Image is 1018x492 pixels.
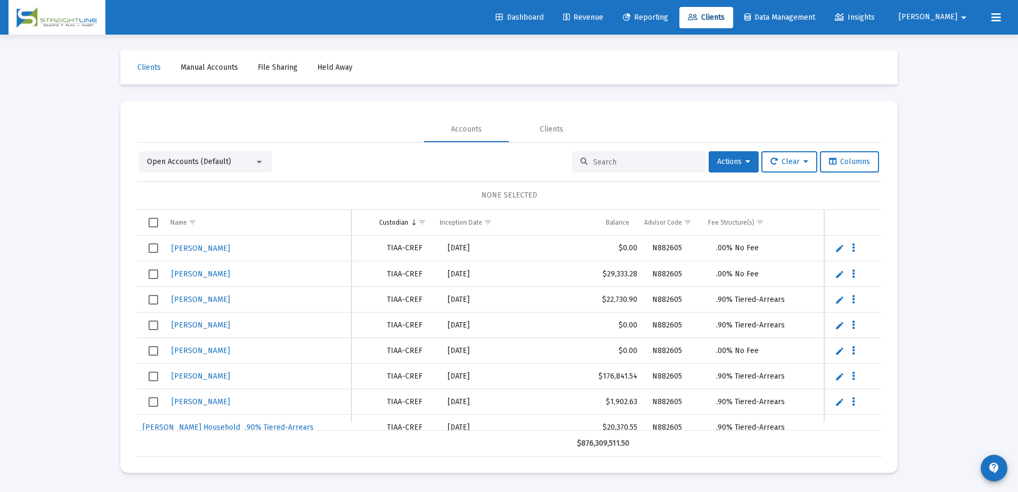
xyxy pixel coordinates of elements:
[709,151,759,173] button: Actions
[380,287,440,313] td: TIAA-CREF
[593,158,697,167] input: Search
[517,364,645,389] td: $176,841.54
[835,372,844,381] a: Edit
[188,218,196,226] span: Show filter options for column 'Name'
[899,13,957,22] span: [PERSON_NAME]
[380,364,440,389] td: TIAA-CREF
[440,389,517,415] td: [DATE]
[180,63,238,72] span: Manual Accounts
[988,462,1000,474] mat-icon: contact_support
[709,415,832,440] td: .90% Tiered-Arrears
[143,423,314,432] span: [PERSON_NAME] Household_.90% Tiered-Arrears
[440,415,517,440] td: [DATE]
[309,57,361,78] a: Held Away
[440,338,517,364] td: [DATE]
[614,7,677,28] a: Reporting
[137,63,161,72] span: Clients
[517,415,645,440] td: $20,370.55
[149,243,158,253] div: Select row
[171,295,230,304] span: [PERSON_NAME]
[440,313,517,338] td: [DATE]
[17,7,97,28] img: Dashboard
[129,57,169,78] a: Clients
[709,389,832,415] td: .90% Tiered-Arrears
[380,236,440,261] td: TIAA-CREF
[170,218,187,227] div: Name
[835,243,844,253] a: Edit
[440,287,517,313] td: [DATE]
[835,397,844,407] a: Edit
[171,397,230,406] span: [PERSON_NAME]
[645,338,709,364] td: N882605
[380,415,440,440] td: TIAA-CREF
[756,218,764,226] span: Show filter options for column 'Fee Structure(s)'
[379,218,408,227] div: Custodian
[380,313,440,338] td: TIAA-CREF
[171,372,230,381] span: [PERSON_NAME]
[171,346,230,355] span: [PERSON_NAME]
[380,338,440,364] td: TIAA-CREF
[149,295,158,305] div: Select row
[957,7,970,28] mat-icon: arrow_drop_down
[820,151,879,173] button: Columns
[170,394,231,409] a: [PERSON_NAME]
[709,338,832,364] td: .00% No Fee
[440,236,517,261] td: [DATE]
[516,438,629,449] div: $876,309,511.50
[170,292,231,307] a: [PERSON_NAME]
[645,261,709,287] td: N882605
[645,287,709,313] td: N882605
[496,13,544,22] span: Dashboard
[709,287,832,313] td: .90% Tiered-Arrears
[835,269,844,279] a: Edit
[317,63,352,72] span: Held Away
[440,364,517,389] td: [DATE]
[517,338,645,364] td: $0.00
[380,389,440,415] td: TIAA-CREF
[717,157,750,166] span: Actions
[372,210,432,235] td: Column Custodian
[761,151,817,173] button: Clear
[540,124,563,135] div: Clients
[170,317,231,333] a: [PERSON_NAME]
[517,261,645,287] td: $29,333.28
[517,236,645,261] td: $0.00
[418,218,426,226] span: Show filter options for column 'Custodian'
[744,13,815,22] span: Data Management
[170,343,231,358] a: [PERSON_NAME]
[249,57,306,78] a: File Sharing
[829,157,870,166] span: Columns
[484,218,492,226] span: Show filter options for column 'Inception Date'
[149,269,158,279] div: Select row
[835,346,844,356] a: Edit
[835,13,875,22] span: Insights
[555,7,612,28] a: Revenue
[170,241,231,256] a: [PERSON_NAME]
[645,389,709,415] td: N882605
[432,210,509,235] td: Column Inception Date
[172,57,247,78] a: Manual Accounts
[440,218,482,227] div: Inception Date
[170,266,231,282] a: [PERSON_NAME]
[142,420,315,435] a: [PERSON_NAME] Household_.90% Tiered-Arrears
[517,389,645,415] td: $1,902.63
[645,364,709,389] td: N882605
[644,218,682,227] div: Advisor Code
[163,210,351,235] td: Column Name
[258,63,298,72] span: File Sharing
[145,190,873,201] div: NONE SELECTED
[451,124,482,135] div: Accounts
[440,261,517,287] td: [DATE]
[637,210,701,235] td: Column Advisor Code
[736,7,824,28] a: Data Management
[517,313,645,338] td: $0.00
[645,236,709,261] td: N882605
[645,313,709,338] td: N882605
[380,261,440,287] td: TIAA-CREF
[826,7,883,28] a: Insights
[149,372,158,381] div: Select row
[835,295,844,305] a: Edit
[709,313,832,338] td: .90% Tiered-Arrears
[149,218,158,227] div: Select all
[709,236,832,261] td: .00% No Fee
